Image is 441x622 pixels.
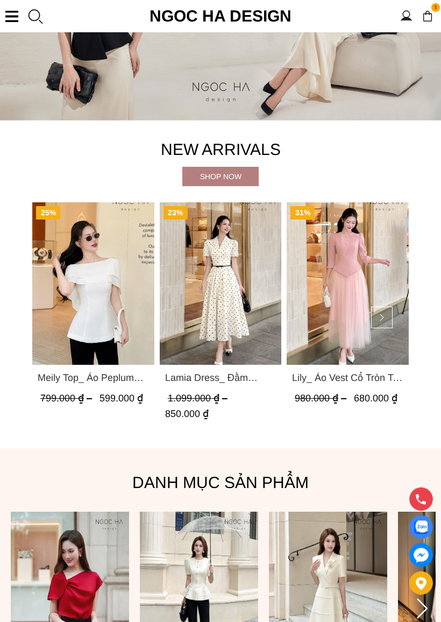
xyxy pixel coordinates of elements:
[160,203,282,365] a: Product image - Lamia Dress_ Đầm Chấm Bi Cổ Vest Màu Kem D1003
[38,371,149,386] a: Link to Meily Top_ Áo Peplum Mix Choàng Vai Vải Tơ Màu Trắng A1086
[431,3,440,12] span: 1
[182,171,259,183] div: Shop now
[287,203,409,365] a: Product image - Lily_ Áo Vest Cổ Tròn Tay Lừng Mix Chân Váy Lưới Màu Hồng A1082+CV140
[295,394,349,405] span: 980.000 ₫
[99,394,143,405] span: 599.000 ₫
[409,543,433,567] a: messenger
[165,371,276,386] span: Lamia Dress_ Đầm Chấm Bi Cổ Vest Màu Kem D1003
[132,474,309,492] font: Danh mục sản phẩm
[168,394,230,405] span: 1.099.000 ₫
[32,203,154,365] a: Product image - Meily Top_ Áo Peplum Mix Choàng Vai Vải Tơ Màu Trắng A1086
[422,10,433,22] img: img-CART-ICON-ksit0nf1
[409,515,433,539] a: Display image
[165,409,209,420] span: 850.000 ₫
[140,3,301,29] a: Ngoc Ha Design
[414,521,428,534] img: Display image
[182,167,259,187] a: Shop now
[292,371,403,386] a: Link to Lily_ Áo Vest Cổ Tròn Tay Lừng Mix Chân Váy Lưới Màu Hồng A1082+CV140
[38,371,149,386] span: Meily Top_ Áo Peplum Mix Choàng Vai Vải Tơ Màu Trắng A1086
[354,394,397,405] span: 680.000 ₫
[165,371,276,386] a: Link to Lamia Dress_ Đầm Chấm Bi Cổ Vest Màu Kem D1003
[32,137,409,163] h4: New Arrivals
[40,394,95,405] span: 799.000 ₫
[292,371,403,386] span: Lily_ Áo Vest Cổ Tròn Tay Lừng Mix Chân Váy Lưới Màu Hồng A1082+CV140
